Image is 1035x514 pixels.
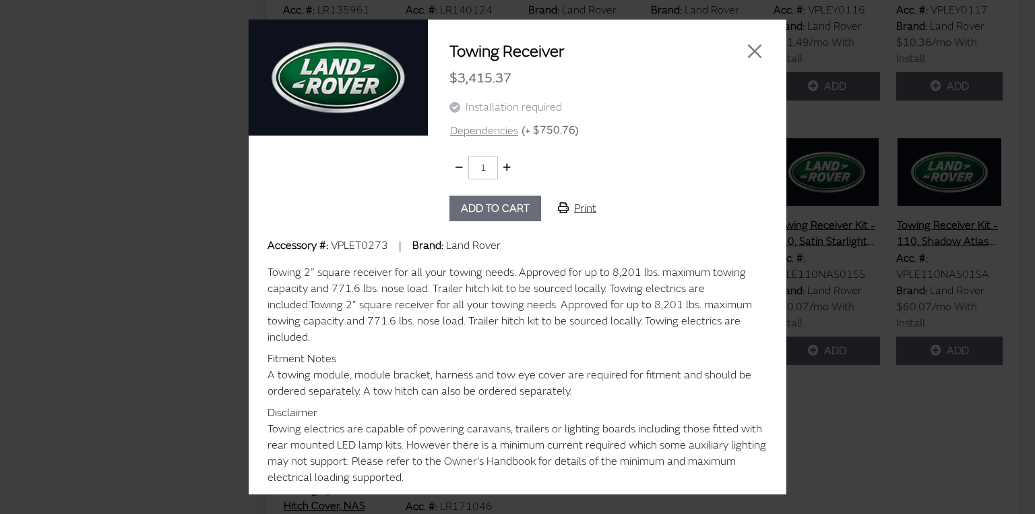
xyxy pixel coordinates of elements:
label: Accessory #: [268,237,328,254]
span: Installation required [466,101,562,114]
span: VPLET0273 [331,239,388,252]
div: A towing module, module bracket, harness and tow eye cover are required for fitment and should be... [268,367,767,399]
span: Land Rover [446,239,501,252]
label: Disclaimer [268,405,317,421]
button: Close [745,41,765,61]
button: Print [546,196,608,221]
button: Add to cart [449,196,541,221]
div: Towing electrics are capable of powering caravans, trailers or lighting boards including those fi... [268,421,767,486]
button: Dependencies [449,122,519,140]
div: $3,415.37 [449,63,765,94]
span: | [399,239,402,252]
label: Brand: [412,237,443,254]
h2: Towing Receiver [449,41,710,63]
span: (+ $750.76) [522,122,579,140]
div: Towing 2” square receiver for all your towing needs. Approved for up to 8,201 lbs. maximum towing... [268,264,767,345]
img: Image for Towing Receiver [249,19,428,136]
label: Fitment Notes [268,351,336,367]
